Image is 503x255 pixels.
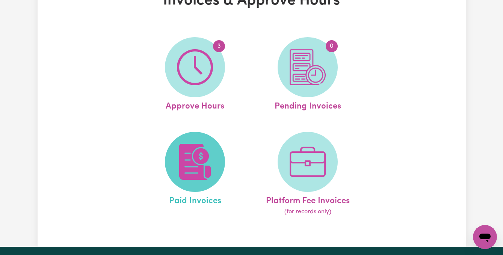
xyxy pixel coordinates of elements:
span: Paid Invoices [169,192,221,208]
span: 0 [326,40,338,52]
span: 3 [213,40,225,52]
span: Pending Invoices [275,97,341,113]
span: (for records only) [284,207,331,216]
a: Platform Fee Invoices(for records only) [254,132,362,217]
iframe: Button to launch messaging window [473,225,497,249]
a: Pending Invoices [254,37,362,113]
span: Approve Hours [166,97,224,113]
a: Paid Invoices [141,132,249,217]
span: Platform Fee Invoices [266,192,350,208]
a: Approve Hours [141,37,249,113]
